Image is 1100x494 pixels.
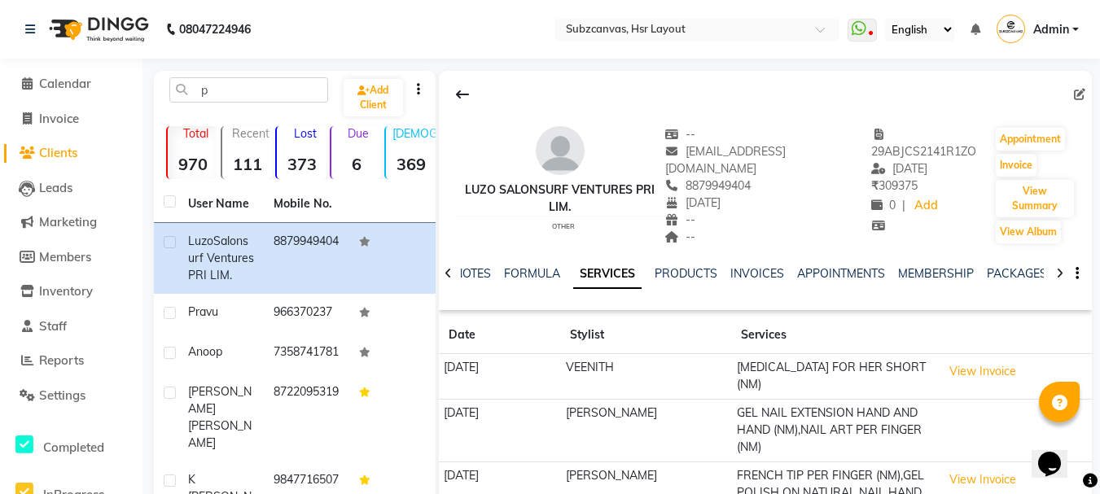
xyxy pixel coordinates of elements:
img: avatar [536,126,585,175]
span: Calendar [39,76,91,91]
td: [PERSON_NAME] [560,399,731,461]
td: GEL NAIL EXTENSION HAND AND HAND (NM),NAIL ART PER FINGER (NM) [731,399,937,461]
span: 0 [871,198,896,212]
span: | [902,197,905,214]
td: [DATE] [439,399,561,461]
td: 966370237 [264,294,349,334]
span: Leads [39,180,72,195]
th: Stylist [560,317,731,354]
span: Inventory [39,283,93,299]
span: Marketing [39,214,97,230]
img: logo [42,7,153,52]
span: [PERSON_NAME] [188,418,252,450]
button: View Summary [996,180,1074,217]
button: View Album [996,221,1061,243]
button: Appointment [996,128,1065,151]
span: anoop [188,344,222,359]
th: Services [731,317,937,354]
span: pravu [188,304,218,319]
span: 309375 [871,178,918,193]
span: Admin [1033,21,1069,38]
a: Clients [4,144,138,163]
span: [DATE] [665,195,721,210]
p: Due [335,126,381,141]
p: Lost [283,126,326,141]
a: Inventory [4,282,138,301]
button: Invoice [996,154,1036,177]
th: Date [439,317,561,354]
th: Mobile No. [264,186,349,223]
span: Reports [39,352,84,368]
span: Members [39,249,91,264]
a: Calendar [4,75,138,94]
a: Reports [4,352,138,370]
td: 7358741781 [264,334,349,374]
span: -- [665,230,696,244]
span: [DATE] [871,161,927,176]
a: NOTES [454,266,491,281]
iframe: chat widget [1032,429,1084,478]
td: [DATE] [439,354,561,400]
a: Members [4,248,138,267]
button: View Invoice [942,359,1023,384]
td: VEENITH [560,354,731,400]
a: Settings [4,387,138,405]
span: 29ABJCS2141R1ZO [871,127,976,159]
span: 8879949404 [665,178,752,193]
th: User Name [178,186,264,223]
button: View Invoice [942,467,1023,492]
a: SERVICES [573,260,642,289]
a: MEMBERSHIP [898,266,974,281]
span: Settings [39,387,85,403]
input: Search by Name/Mobile/Email/Code [169,77,328,103]
a: Marketing [4,213,138,232]
span: Invoice [39,111,79,126]
span: Luzo [188,234,213,248]
td: [MEDICAL_DATA] FOR HER SHORT (NM) [731,354,937,400]
p: Total [174,126,217,141]
td: 8879949404 [264,223,349,294]
td: 8722095319 [264,374,349,461]
span: ₹ [871,178,879,193]
span: -- [665,212,696,227]
span: Staff [39,318,67,334]
span: [EMAIL_ADDRESS][DOMAIN_NAME] [665,144,787,176]
div: Luzo Salonsurf Ventures PRI LIM. [455,181,665,216]
span: Salonsurf Ventures PRI LIM. [188,234,254,282]
div: Back to Client [445,79,480,110]
strong: 111 [222,154,272,174]
strong: 373 [277,154,326,174]
strong: 970 [168,154,217,174]
a: Leads [4,179,138,198]
a: Staff [4,317,138,336]
a: Add [912,195,940,217]
strong: 6 [331,154,381,174]
a: Add Client [344,79,403,116]
span: Clients [39,145,77,160]
span: [PERSON_NAME] [188,384,252,416]
span: -- [665,127,696,142]
a: INVOICES [730,266,784,281]
a: Invoice [4,110,138,129]
p: Recent [229,126,272,141]
img: Admin [997,15,1025,43]
a: PACKAGES [987,266,1047,281]
a: PRODUCTS [655,266,717,281]
a: FORMULA [504,266,560,281]
span: other [552,222,575,230]
span: Completed [43,439,104,455]
a: APPOINTMENTS [797,266,885,281]
b: 08047224946 [179,7,251,52]
p: [DEMOGRAPHIC_DATA] [392,126,436,141]
strong: 369 [386,154,436,174]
